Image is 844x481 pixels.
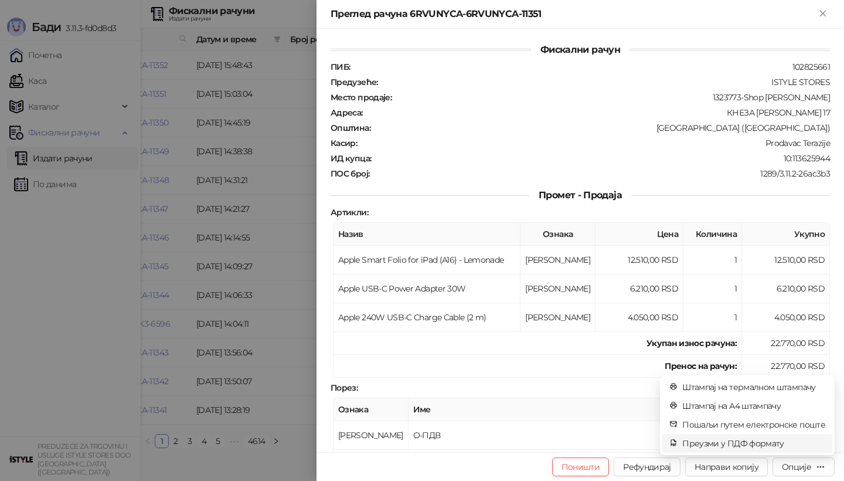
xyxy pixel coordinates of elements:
th: Количина [683,223,742,246]
div: Prodavac Terazije [358,138,831,148]
strong: Адреса : [331,107,363,118]
strong: ПОС број : [331,168,369,179]
th: Цена [595,223,683,246]
button: Поништи [552,458,610,476]
td: [PERSON_NAME] [333,421,409,450]
div: 1323773-Shop [PERSON_NAME] [393,92,831,103]
td: 4.050,00 RSD [595,303,683,332]
td: [PERSON_NAME] [520,246,595,275]
td: Apple USB-C Power Adapter 30W [333,275,520,303]
strong: Пренос на рачун : [665,361,737,371]
td: О-ПДВ [409,421,695,450]
div: Преглед рачуна 6RVUNYCA-6RVUNYCA-11351 [331,7,816,21]
span: Пошаљи путем електронске поште [682,418,825,431]
td: 1 [683,246,742,275]
th: Ознака [333,398,409,421]
button: Направи копију [685,458,768,476]
button: Опције [772,458,835,476]
div: 10:113625944 [372,153,831,164]
strong: Касир : [331,138,357,148]
span: Фискални рачун [531,44,629,55]
th: Укупно [742,223,830,246]
div: ISTYLE STORES [379,77,831,87]
strong: Укупан износ рачуна : [646,338,737,348]
div: [GEOGRAPHIC_DATA] ([GEOGRAPHIC_DATA]) [372,123,831,133]
strong: Порез : [331,382,358,393]
td: 22.770,00 RSD [742,355,830,378]
span: Штампај на термалном штампачу [682,381,825,394]
td: Apple 240W USB-C Charge Cable (2 m) [333,303,520,332]
td: 6.210,00 RSD [742,275,830,303]
td: 1 [683,275,742,303]
td: 22.770,00 RSD [742,332,830,355]
span: Преузми у ПДФ формату [682,437,825,450]
td: 1 [683,303,742,332]
button: Рефундирај [614,458,680,476]
td: Apple Smart Folio for iPad (A16) - Lemonade [333,246,520,275]
span: Промет - Продаја [529,189,631,201]
strong: Место продаје : [331,92,392,103]
span: Направи копију [695,462,758,472]
th: Име [409,398,695,421]
td: 12.510,00 RSD [595,246,683,275]
td: 12.510,00 RSD [742,246,830,275]
div: 102825661 [351,62,831,72]
strong: Општина : [331,123,370,133]
td: 6.210,00 RSD [595,275,683,303]
span: Штампај на А4 штампачу [682,399,825,412]
strong: Артикли : [331,207,368,218]
strong: ИД купца : [331,153,371,164]
strong: ПИБ : [331,62,350,72]
th: Назив [333,223,520,246]
td: 4.050,00 RSD [742,303,830,332]
button: Close [816,7,830,21]
div: КНЕЗА [PERSON_NAME] 17 [364,107,831,118]
th: Ознака [520,223,595,246]
td: [PERSON_NAME] [520,275,595,303]
div: 1289/3.11.2-26ac3b3 [370,168,831,179]
td: [PERSON_NAME] [520,303,595,332]
strong: Предузеће : [331,77,378,87]
div: Опције [782,462,811,472]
